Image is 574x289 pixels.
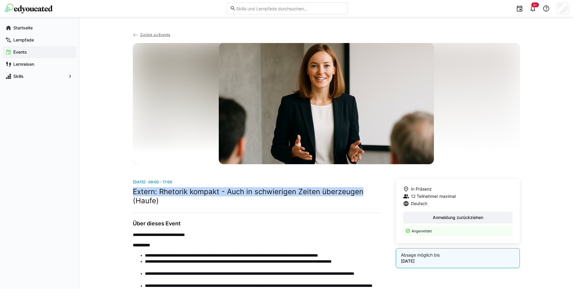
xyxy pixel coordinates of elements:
span: Anmeldung zurückziehen [432,214,484,221]
a: Zurück zu Events [133,32,170,37]
span: [DATE] · 09:00 - 17:00 [133,180,172,184]
input: Skills und Lernpfade durchsuchen… [236,6,344,11]
span: In Präsenz [411,186,432,192]
p: [DATE] [401,258,515,264]
p: Absage möglich bis [401,252,515,258]
span: 12 Teilnehmer maximal [411,193,456,199]
span: Deutsch [411,201,427,207]
span: Zurück zu Events [140,32,170,37]
h2: Extern: Rhetorik kompakt - Auch in schwierigen Zeiten überzeugen (Haufe) [133,187,381,205]
p: Angemeldet [412,228,509,234]
button: Anmeldung zurückziehen [403,211,513,224]
h3: Über dieses Event [133,220,381,227]
span: 9+ [533,3,537,7]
